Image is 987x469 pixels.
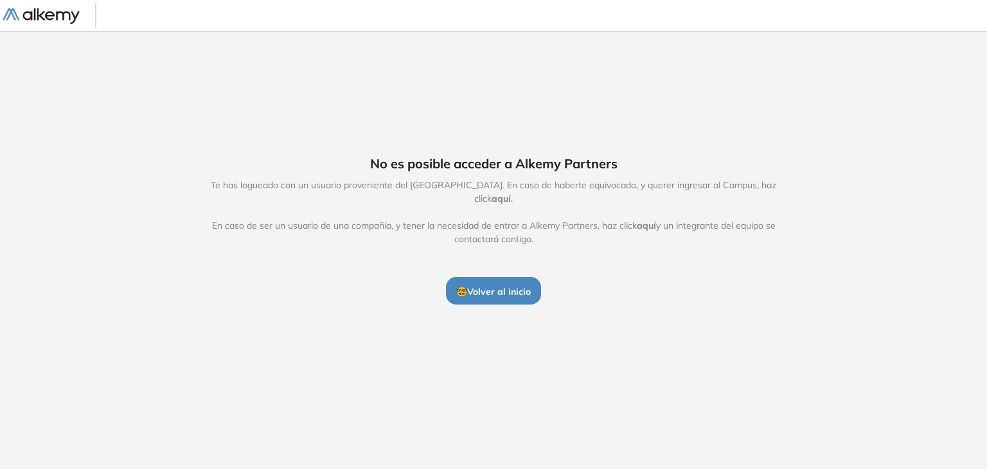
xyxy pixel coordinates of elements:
[370,154,618,173] span: No es posible acceder a Alkemy Partners
[456,286,531,297] span: 🤓 Volver al inicio
[446,277,541,304] button: 🤓Volver al inicio
[492,193,511,204] span: aquí
[3,8,80,24] img: Logo
[637,220,656,231] span: aquí
[197,179,790,246] span: Te has logueado con un usuario proveniente del [GEOGRAPHIC_DATA]. En caso de haberte equivocado, ...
